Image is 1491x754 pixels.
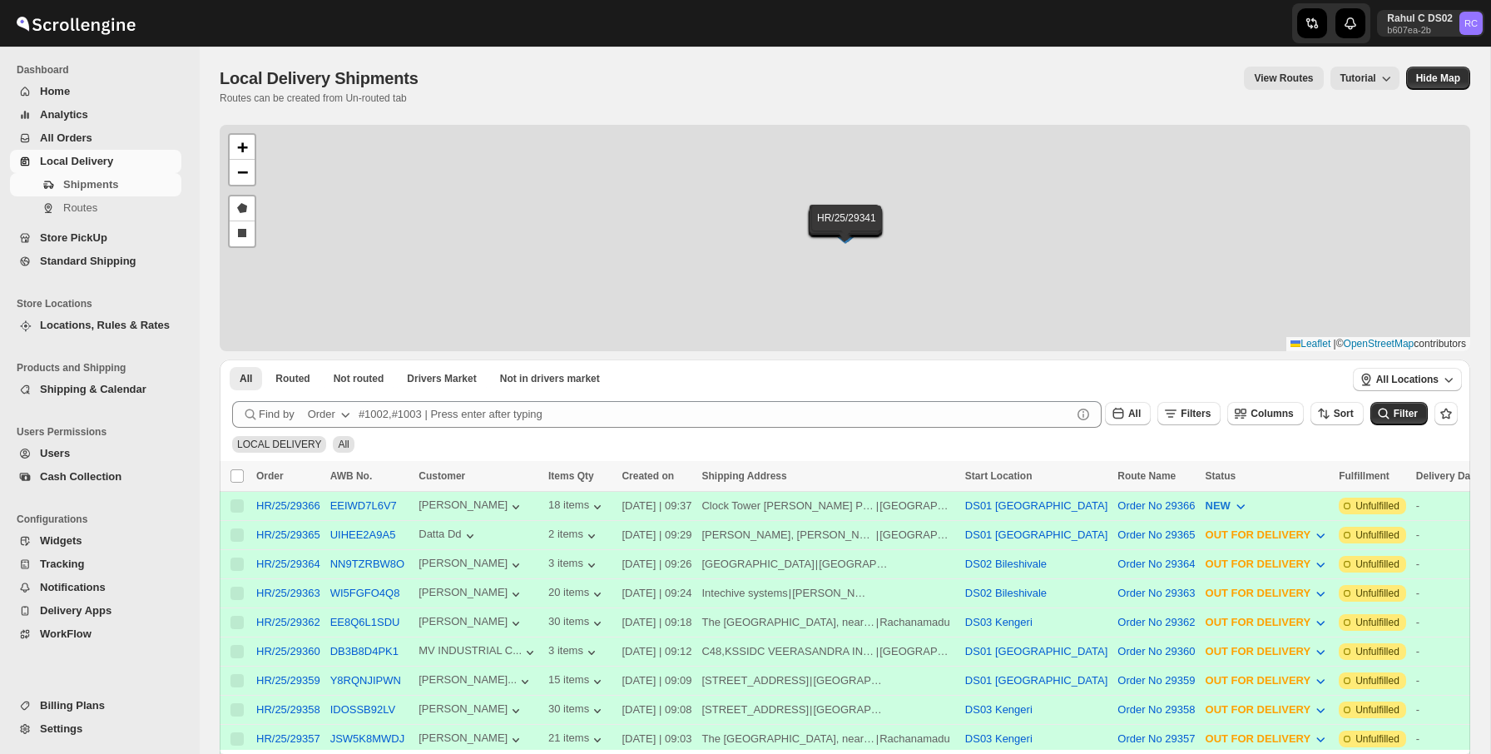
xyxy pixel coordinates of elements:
button: DS02 Bileshivale [965,587,1047,599]
span: Settings [40,722,82,735]
div: The [GEOGRAPHIC_DATA], near [GEOGRAPHIC_DATA], [GEOGRAPHIC_DATA], [GEOGRAPHIC_DATA], [GEOGRAPHIC_... [701,731,874,747]
span: All [338,439,349,450]
button: All Locations [1353,368,1462,391]
input: #1002,#1003 | Press enter after typing [359,401,1072,428]
span: Unfulfilled [1355,703,1399,717]
span: Unfulfilled [1355,616,1399,629]
div: 3 items [548,557,600,573]
div: The [GEOGRAPHIC_DATA], near [GEOGRAPHIC_DATA], [GEOGRAPHIC_DATA], [GEOGRAPHIC_DATA], [GEOGRAPHIC_... [701,614,874,631]
button: HR/25/29358 [256,703,320,716]
button: 30 items [548,615,606,632]
button: Claimable [397,367,486,390]
div: - [1416,702,1479,718]
div: © contributors [1286,337,1470,351]
img: Marker [833,223,858,241]
span: Users [40,447,70,459]
button: Delivery Apps [10,599,181,623]
span: Analytics [40,108,88,121]
div: HR/25/29365 [256,528,320,541]
div: | [701,731,954,747]
button: DS03 Kengeri [965,703,1033,716]
img: Marker [832,221,857,240]
span: Delivery Date [1416,470,1479,482]
div: C48,KSSIDC VEERASANDRA INDUSTRIAL ESTATE, ELECTRONIC CITY PHASE II [701,643,874,660]
span: Delivery Apps [40,604,111,617]
button: DS01 [GEOGRAPHIC_DATA] [965,674,1107,687]
span: Sort [1334,408,1354,419]
div: - [1416,614,1479,631]
span: OUT FOR DELIVERY [1206,616,1311,628]
button: OUT FOR DELIVERY [1196,667,1340,694]
button: EEIWD7L6V7 [330,499,397,512]
a: Zoom out [230,160,255,185]
button: 2 items [548,528,600,544]
span: Local Delivery [40,155,113,167]
button: Routes [10,196,181,220]
img: Marker [831,224,856,242]
span: Start Location [965,470,1033,482]
span: Hide Map [1416,72,1460,85]
button: Order No 29362 [1117,616,1195,628]
div: [GEOGRAPHIC_DATA] [879,643,955,660]
span: Filters [1181,408,1211,419]
div: [DATE] | 09:37 [622,498,691,514]
div: [DATE] | 09:12 [622,643,691,660]
div: | [701,585,954,602]
button: EE8Q6L1SDU [330,616,400,628]
button: Analytics [10,103,181,126]
button: WI5FGFO4Q8 [330,587,400,599]
div: 21 items [548,732,606,748]
span: OUT FOR DELIVERY [1206,528,1311,541]
span: Users Permissions [17,425,188,439]
img: Marker [835,222,859,241]
text: RC [1464,18,1478,28]
button: Datta Dd [419,528,478,544]
button: 30 items [548,702,606,719]
button: DB3B8D4PK1 [330,645,399,657]
button: DS03 Kengeri [965,616,1033,628]
div: Clock Tower [PERSON_NAME] Palatium [701,498,874,514]
button: HR/25/29360 [256,645,320,657]
button: HR/25/29363 [256,587,320,599]
span: Find by [259,406,295,423]
span: Store PickUp [40,231,107,244]
span: Products and Shipping [17,361,188,375]
button: IDOSSB92LV [330,703,396,716]
span: Widgets [40,534,82,547]
div: [GEOGRAPHIC_DATA] [701,556,814,573]
span: Unfulfilled [1355,645,1399,658]
button: Unrouted [324,367,394,390]
button: OUT FOR DELIVERY [1196,609,1340,636]
button: NEW [1196,493,1259,519]
button: Order No 29360 [1117,645,1195,657]
div: 3 items [548,644,600,661]
div: HR/25/29362 [256,616,320,628]
button: view route [1244,67,1323,90]
span: Notifications [40,581,106,593]
button: All [230,367,262,390]
span: Billing Plans [40,699,105,712]
button: Un-claimable [490,367,610,390]
div: [STREET_ADDRESS] [701,702,809,718]
button: NN9TZRBW8O [330,558,405,570]
button: Widgets [10,529,181,553]
img: Marker [833,226,858,244]
div: [PERSON_NAME], [PERSON_NAME] layout, [PERSON_NAME] [701,527,874,543]
button: 15 items [548,673,606,690]
button: [PERSON_NAME] [419,499,524,515]
button: Notifications [10,576,181,599]
button: UIHEE2A9A5 [330,528,396,541]
div: Rachanamadu [879,731,950,747]
span: Routes [63,201,97,214]
button: Order No 29359 [1117,674,1195,687]
span: Shipping & Calendar [40,383,146,395]
button: Filter [1370,402,1428,425]
button: WorkFlow [10,623,181,646]
span: All Orders [40,131,92,144]
div: [GEOGRAPHIC_DATA] [813,702,889,718]
span: Tutorial [1340,72,1376,84]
